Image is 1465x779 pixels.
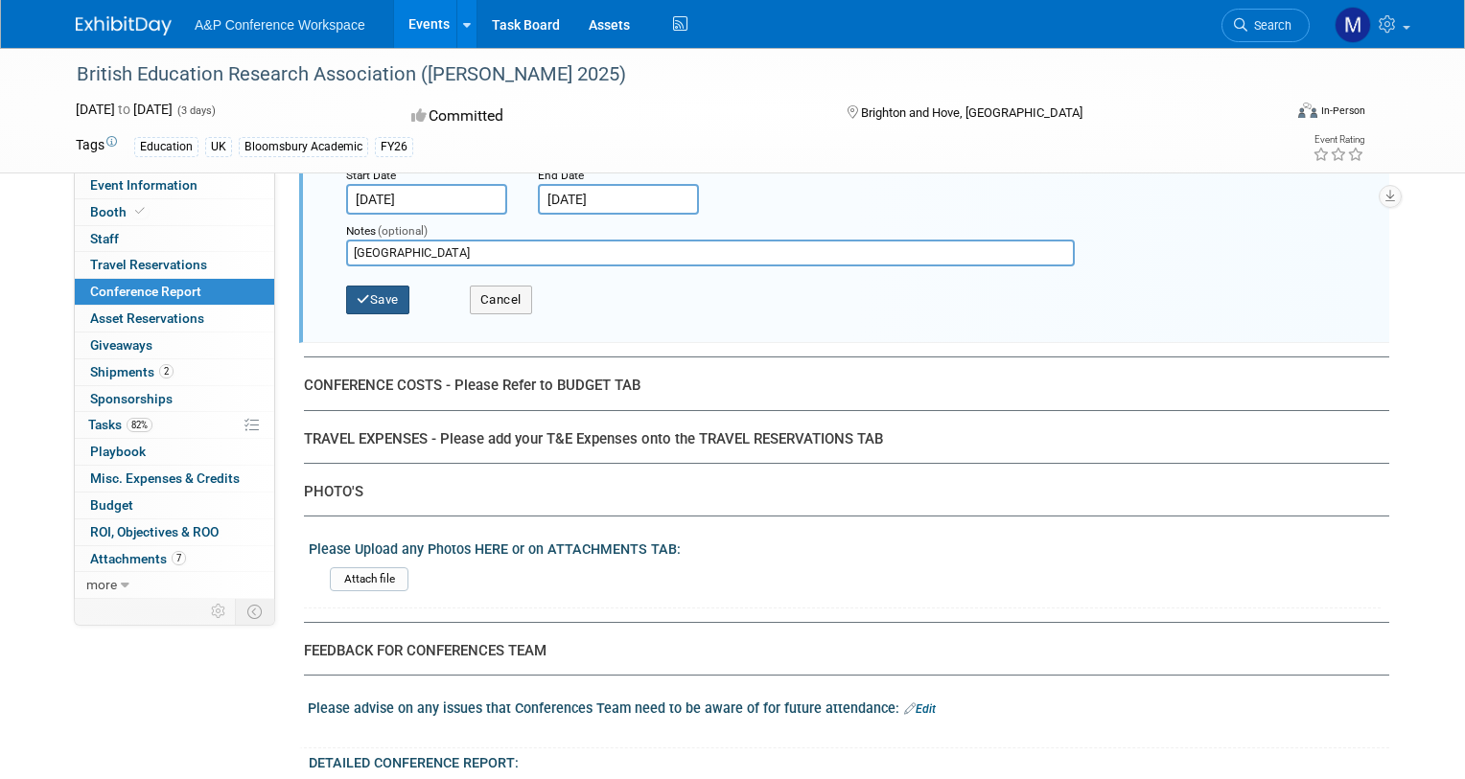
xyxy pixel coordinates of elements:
body: Rich Text Area. Press ALT-0 for help. [11,8,843,46]
img: Format-Inperson.png [1298,103,1317,118]
b: [PERSON_NAME] [12,297,117,313]
a: Giveaways [75,332,274,358]
p: UCL Press; Palgrave; Frontiers; Emerald; [PERSON_NAME]; [12,8,842,27]
a: Tasks82% [75,412,274,438]
body: Rich Text Area. Press ALT-0 for help. [11,8,843,27]
a: Staff [75,226,274,252]
span: Conference Report [90,284,201,299]
small: End Date [538,169,584,182]
div: Education [134,137,198,157]
a: Event Information [75,172,274,198]
img: ExhibitDay [76,16,172,35]
div: PHOTO'S [304,482,1375,502]
span: A&P Conference Workspace [195,17,365,33]
a: Misc. Expenses & Credits [75,466,274,492]
td: Toggle Event Tabs [236,599,275,624]
span: (3 days) [175,104,216,117]
span: 7 [172,551,186,565]
a: Playbook [75,439,274,465]
span: Booth [90,204,149,219]
b: [PERSON_NAME] [12,413,117,429]
a: Booth [75,199,274,225]
input: End Date [538,184,699,215]
span: Asset Reservations [90,310,204,326]
b: [PERSON_NAME] [12,144,117,160]
b: [PERSON_NAME] [12,374,117,390]
p: [PERSON_NAME] to do a book on teacher experiences in prison and university prison partnerships [12,239,842,258]
span: 82% [127,418,152,432]
a: Travel Reservations [75,252,274,278]
b: [PERSON_NAME]'s meetings: [12,9,185,25]
small: Start Date [346,169,396,182]
a: Asset Reservations [75,306,274,332]
span: Staff [90,231,119,246]
button: Cancel [470,286,532,314]
span: 2 [159,364,174,378]
img: Mark Richardson [1335,7,1371,43]
p: update on handbook She was launching her childhood studies textbook with us at the conference [12,258,842,334]
p: Two tables and a good number of books. [12,8,842,27]
p: To showcase our key publishing since [PERSON_NAME] 2024 and meet new and existing authors (key me... [12,8,842,46]
p: The Handbooks got a lot of positive comments and the [PERSON_NAME] titles [12,8,842,27]
div: Committed [406,100,816,133]
span: Tasks [88,417,152,432]
span: Misc. Expenses & Credits [90,470,240,486]
a: Sponsorships [75,386,274,412]
b: [PERSON_NAME] [PERSON_NAME] [12,335,226,352]
span: to [115,102,133,117]
span: Sponsorships [90,391,173,406]
a: ROI, Objectives & ROO [75,519,274,545]
p: All about the same in terms of visibility and traffic. [12,8,842,27]
a: Edit [904,702,936,716]
p: With [PERSON_NAME]. Film and education revised thesis – send proposal form, phd doc, ECR workshops. [12,46,842,65]
span: [DATE] [DATE] [76,102,173,117]
p: [PERSON_NAME] textbook launch events in March/April [12,123,842,142]
div: Event Rating [1313,135,1364,145]
a: more [75,572,274,598]
p: Update on handbook of leadership in ECE [12,450,842,489]
span: Playbook [90,444,146,459]
span: Travel Reservations [90,257,207,272]
p: N/A (not selling) [12,8,842,27]
a: Search [1221,9,1310,42]
div: Bloomsbury Academic [239,137,368,157]
b: [PERSON_NAME] [12,220,117,237]
p: None [12,8,842,27]
b: [PERSON_NAME] [12,451,117,468]
p: We want to clearly signal our commitment to supporting the work of the education research communi... [12,8,842,46]
body: Rich Text Area. Press ALT-0 for help. [11,8,843,489]
div: Event Format [1174,100,1365,128]
p: Chatted about our books and his proposal with [PERSON_NAME] (which is going smoothly) [12,412,842,450]
p: Saw draft of her proposal on history of childhood. Chatted about ECR workshops – offered to do th... [12,334,842,411]
span: Event Information [90,177,198,193]
small: Notes [346,224,376,238]
a: Attachments7 [75,546,274,572]
div: DETAILED CONFERENCE REPORT: [309,748,1381,772]
input: Start Date [346,184,507,215]
span: (optional) [378,224,428,238]
p: Definitely! This is the biggest UK conference for education. The organization is working hard to ... [12,8,842,46]
div: Please advise on any issues that Conferences Team need to be aware of for future attendance: [308,694,1389,719]
a: Budget [75,493,274,518]
b: [PERSON_NAME] [12,259,117,275]
p: Emerald are publishing a short form series in partnership with [PERSON_NAME]. [12,8,842,27]
div: FEEDBACK FOR CONFERENCES TEAM [304,641,1375,661]
span: ROI, Objectives & ROO [90,524,219,539]
div: CONFERENCE COSTS - Please Refer to BUDGET TAB [304,376,1375,396]
td: Personalize Event Tab Strip [202,599,236,624]
i: Booth reservation complete [135,206,145,217]
p: Yes. [12,8,842,27]
b: [PERSON_NAME] [12,104,117,121]
span: Attachments [90,551,186,566]
span: more [86,577,117,592]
